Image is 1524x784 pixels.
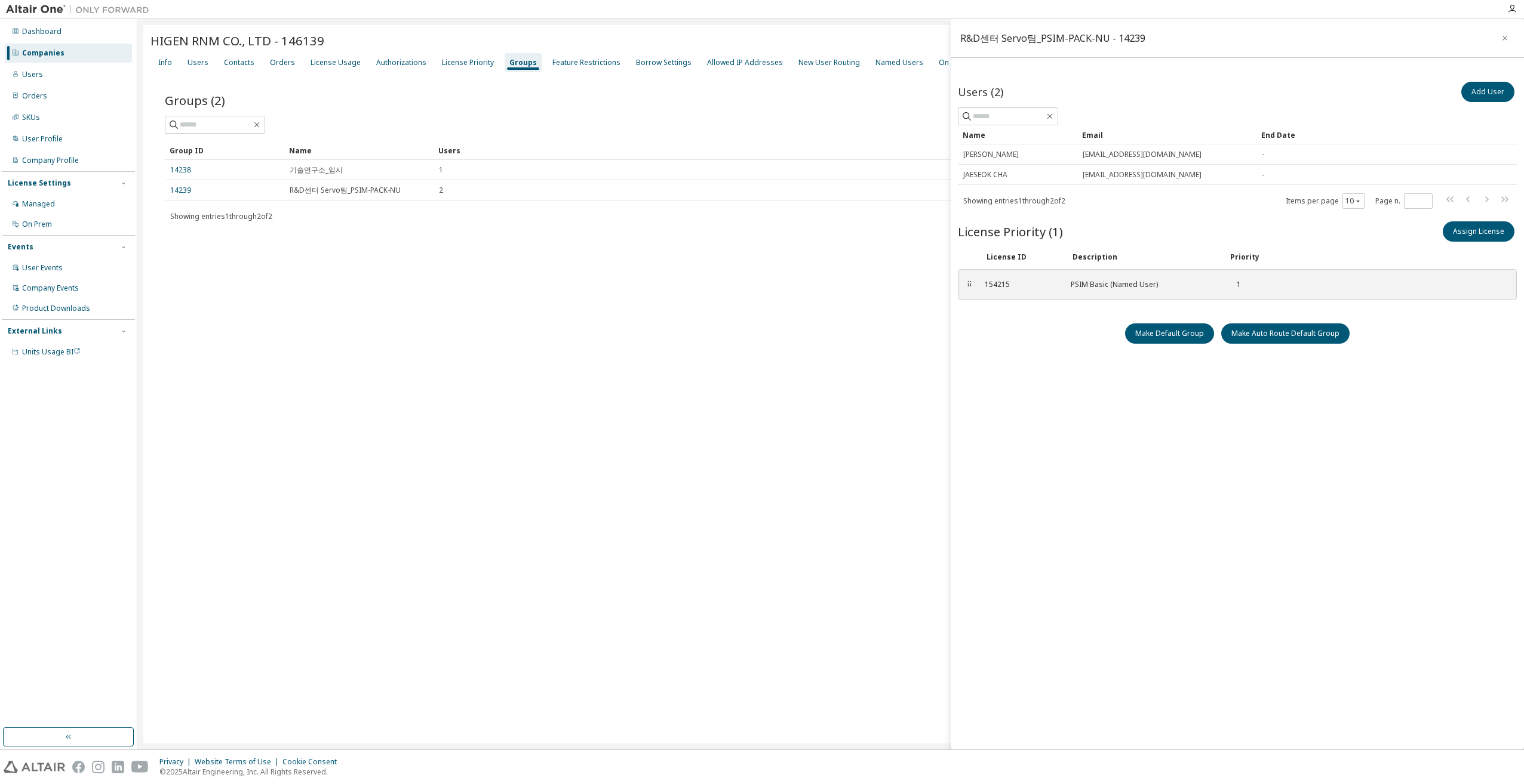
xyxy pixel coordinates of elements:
div: Feature Restrictions [552,58,620,67]
img: Altair One [6,4,155,16]
span: R&D센터 Servo팀_PSIM-PACK-NU [290,186,401,195]
div: Allowed IP Addresses [707,58,783,67]
div: Managed [22,199,55,209]
span: Users (2) [958,85,1003,99]
button: Assign License [1443,221,1514,242]
span: 기술연구소_임시 [290,165,343,175]
div: Name [289,141,429,160]
span: HIGEN RNM CO., LTD - 146139 [150,32,324,49]
div: Named Users [875,58,923,67]
div: Priority [1230,252,1259,262]
div: Company Events [22,283,79,293]
img: facebook.svg [72,761,85,773]
div: Users [188,58,208,67]
a: 14239 [170,186,191,195]
div: PSIM Basic (Named User) [1071,280,1214,289]
span: 1 [439,165,443,175]
div: License Priority [442,58,494,67]
div: Events [8,242,33,252]
div: Info [158,58,172,67]
span: License Priority (1) [958,223,1063,240]
span: Showing entries 1 through 2 of 2 [170,211,272,221]
img: altair_logo.svg [4,761,65,773]
div: Group ID [170,141,279,160]
div: Email [1082,125,1252,144]
div: SKUs [22,113,40,122]
div: Dashboard [22,27,62,36]
div: Product Downloads [22,304,90,313]
div: Orders [270,58,295,67]
a: 14238 [170,165,191,175]
div: ⠿ [966,280,973,289]
div: 1 [1228,280,1241,289]
span: 2 [439,186,443,195]
div: Users [22,70,43,79]
div: On Prem [22,220,52,229]
div: License Settings [8,178,71,188]
div: Description [1073,252,1216,262]
div: On Prem [939,58,969,67]
div: R&D센터 Servo팀_PSIM-PACK-NU - 14239 [960,33,1145,43]
div: License Usage [311,58,361,67]
div: Name [963,125,1073,144]
button: Make Auto Route Default Group [1221,323,1350,344]
button: Make Default Group [1125,323,1214,344]
div: Groups [509,58,537,67]
img: instagram.svg [92,761,105,773]
span: Page n. [1375,193,1433,209]
span: Groups (2) [165,92,225,109]
span: - [1262,150,1264,159]
img: youtube.svg [131,761,149,773]
span: [EMAIL_ADDRESS][DOMAIN_NAME] [1083,150,1202,159]
img: linkedin.svg [112,761,124,773]
span: - [1262,170,1264,180]
span: JAESEOK CHA [963,170,1007,180]
div: Borrow Settings [636,58,692,67]
p: © 2025 Altair Engineering, Inc. All Rights Reserved. [159,767,344,777]
div: Company Profile [22,156,79,165]
div: Privacy [159,757,195,767]
span: Showing entries 1 through 2 of 2 [963,196,1065,206]
button: 10 [1345,196,1362,206]
div: Authorizations [376,58,426,67]
div: New User Routing [798,58,860,67]
div: User Profile [22,134,63,144]
div: License ID [987,252,1058,262]
div: Orders [22,91,47,101]
div: Users [438,141,1463,160]
div: External Links [8,326,62,336]
div: Companies [22,48,64,58]
div: Contacts [224,58,254,67]
span: Units Usage BI [22,347,81,357]
span: Items per page [1286,193,1365,209]
span: [PERSON_NAME] [963,150,1019,159]
div: User Events [22,263,63,273]
div: Cookie Consent [282,757,344,767]
div: End Date [1261,125,1483,144]
span: [EMAIL_ADDRESS][DOMAIN_NAME] [1083,170,1202,180]
div: Website Terms of Use [195,757,282,767]
div: 154215 [985,280,1056,289]
button: Add User [1461,82,1514,102]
